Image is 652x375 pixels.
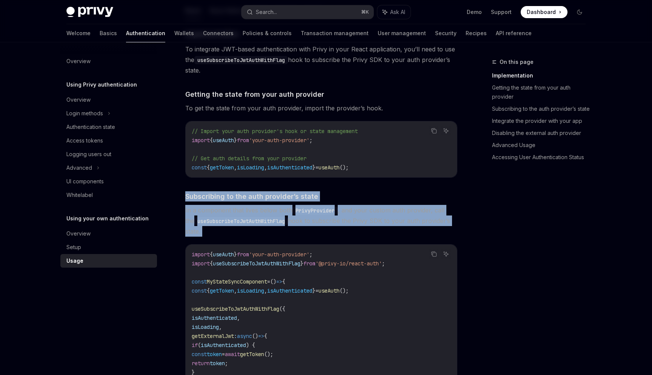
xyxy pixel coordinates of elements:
a: Recipes [466,24,487,42]
a: Authentication state [60,120,157,134]
a: Getting the state from your auth provider [492,82,592,103]
span: Ask AI [390,8,405,16]
span: : [234,333,237,339]
span: } [312,287,315,294]
span: const [192,278,207,285]
button: Ask AI [441,126,451,136]
a: Access tokens [60,134,157,147]
span: () [252,333,258,339]
span: const [192,287,207,294]
span: } [234,251,237,258]
span: import [192,137,210,144]
span: ⌘ K [361,9,369,15]
a: Usage [60,254,157,268]
button: Copy the contents from the code block [429,126,439,136]
a: Implementation [492,70,592,82]
span: , [264,287,267,294]
span: // Import your auth provider's hook or state management [192,128,358,135]
span: } [234,137,237,144]
span: MyStateSyncComponent [207,278,267,285]
a: Welcome [66,24,91,42]
span: getToken [240,351,264,358]
span: = [315,164,318,171]
span: isAuthenticated [192,315,237,321]
span: { [264,333,267,339]
div: Search... [256,8,277,17]
span: Dashboard [527,8,556,16]
button: Ask AI [377,5,411,19]
span: { [210,251,213,258]
span: { [207,287,210,294]
span: useAuth [213,251,234,258]
span: ; [225,360,228,367]
a: Disabling the external auth provider [492,127,592,139]
span: useSubscribeToJwtAuthWithFlag [192,305,279,312]
a: Integrate the provider with your app [492,115,592,127]
span: token [210,360,225,367]
span: async [237,333,252,339]
span: import [192,251,210,258]
span: , [234,164,237,171]
span: = [267,278,270,285]
span: (); [264,351,273,358]
img: dark logo [66,7,113,17]
div: Usage [66,256,83,265]
span: getToken [210,287,234,294]
a: Advanced Usage [492,139,592,151]
span: const [192,164,207,171]
span: from [303,260,315,267]
div: Advanced [66,163,92,172]
a: Demo [467,8,482,16]
span: } [312,164,315,171]
span: , [219,324,222,330]
span: On this page [500,57,534,67]
span: { [282,278,285,285]
span: { [210,137,213,144]
code: useSubscribeToJwtAuthWithFlag [194,217,288,225]
span: Getting the state from your auth provider [185,89,324,99]
span: ({ [279,305,285,312]
span: ; [309,251,312,258]
span: getExternalJwt [192,333,234,339]
span: } [300,260,303,267]
a: Accessing User Authentication Status [492,151,592,163]
a: UI components [60,175,157,188]
span: ) { [246,342,255,349]
span: isAuthenticated [201,342,246,349]
a: API reference [496,24,532,42]
span: useAuth [318,164,340,171]
span: (); [340,287,349,294]
span: = [222,351,225,358]
a: Basics [100,24,117,42]
span: In a component that lives below both , and your custom auth provider, call the hook to subscribe ... [185,205,457,237]
div: UI components [66,177,104,186]
h5: Using your own authentication [66,214,149,223]
a: Whitelabel [60,188,157,202]
button: Ask AI [441,249,451,259]
h5: Using Privy authentication [66,80,137,89]
code: PrivyProvider [292,206,338,215]
span: = [315,287,318,294]
div: Setup [66,243,81,252]
span: Subscribing to the auth provider’s state [185,191,318,201]
span: useAuth [213,137,234,144]
div: Overview [66,229,91,238]
span: => [258,333,264,339]
span: useAuth [318,287,340,294]
span: 'your-auth-provider' [249,137,309,144]
a: Policies & controls [243,24,292,42]
a: Wallets [174,24,194,42]
a: Overview [60,93,157,107]
a: Subscribing to the auth provider’s state [492,103,592,115]
span: isAuthenticated [267,164,312,171]
div: Overview [66,57,91,66]
button: Copy the contents from the code block [429,249,439,259]
a: Transaction management [301,24,369,42]
span: useSubscribeToJwtAuthWithFlag [213,260,300,267]
a: Authentication [126,24,165,42]
span: isLoading [192,324,219,330]
span: token [207,351,222,358]
div: Access tokens [66,136,103,145]
span: { [207,164,210,171]
span: 'your-auth-provider' [249,251,309,258]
